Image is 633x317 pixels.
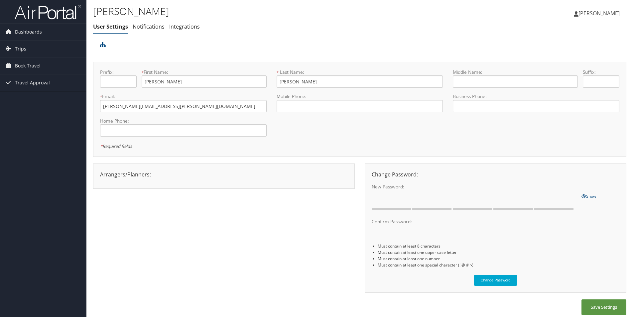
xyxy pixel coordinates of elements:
[277,93,443,100] label: Mobile Phone:
[142,69,266,75] label: First Name:
[581,193,596,199] span: Show
[378,249,619,256] li: Must contain at least one upper case letter
[453,69,577,75] label: Middle Name:
[15,57,41,74] span: Book Travel
[133,23,165,30] a: Notifications
[581,192,596,199] a: Show
[474,275,517,286] button: Change Password
[100,69,137,75] label: Prefix:
[581,299,626,315] button: Save Settings
[15,41,26,57] span: Trips
[367,170,624,178] div: Change Password:
[578,10,620,17] span: [PERSON_NAME]
[583,69,619,75] label: Suffix:
[93,4,448,18] h1: [PERSON_NAME]
[15,24,42,40] span: Dashboards
[277,69,443,75] label: Last Name:
[93,23,128,30] a: User Settings
[100,118,267,124] label: Home Phone:
[169,23,200,30] a: Integrations
[378,243,619,249] li: Must contain at least 8 characters
[574,3,626,23] a: [PERSON_NAME]
[378,262,619,268] li: Must contain at least one special character (! @ # $)
[378,256,619,262] li: Must contain at least one number
[95,170,353,178] div: Arrangers/Planners:
[15,4,81,20] img: airportal-logo.png
[372,183,576,190] label: New Password:
[100,93,267,100] label: Email:
[453,93,619,100] label: Business Phone:
[100,143,132,149] em: Required fields
[372,218,576,225] label: Confirm Password:
[15,74,50,91] span: Travel Approval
